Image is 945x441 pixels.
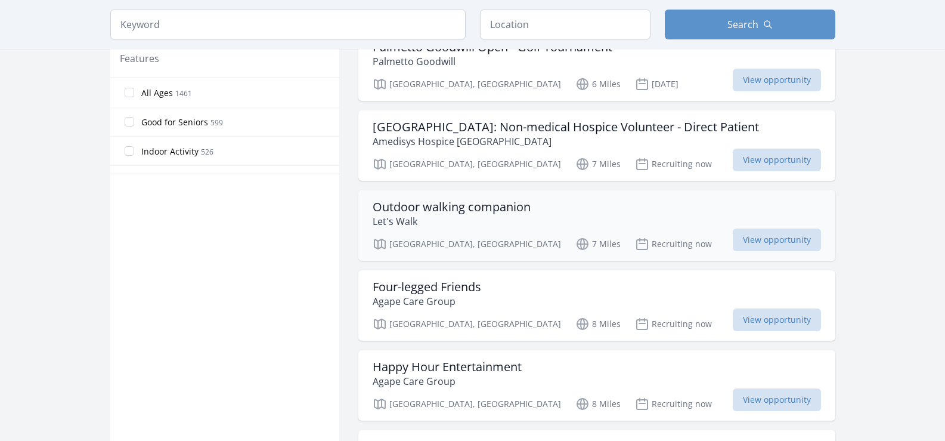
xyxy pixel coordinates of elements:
[373,374,522,388] p: Agape Care Group
[201,147,213,157] span: 526
[373,77,561,91] p: [GEOGRAPHIC_DATA], [GEOGRAPHIC_DATA]
[358,110,835,181] a: [GEOGRAPHIC_DATA]: Non-medical Hospice Volunteer - Direct Patient Amedisys Hospice [GEOGRAPHIC_DA...
[635,77,678,91] p: [DATE]
[665,10,835,39] button: Search
[125,88,134,97] input: All Ages 1461
[373,40,612,54] h3: Palmetto Goodwill Open - Golf Tournament
[480,10,650,39] input: Location
[575,157,621,171] p: 7 Miles
[373,120,759,134] h3: [GEOGRAPHIC_DATA]: Non-medical Hospice Volunteer - Direct Patient
[141,146,199,158] span: Indoor Activity
[120,51,159,66] legend: Features
[733,388,821,411] span: View opportunity
[575,317,621,331] p: 8 Miles
[125,146,134,156] input: Indoor Activity 526
[635,317,712,331] p: Recruiting now
[733,69,821,91] span: View opportunity
[373,294,481,309] p: Agape Care Group
[733,149,821,171] span: View opportunity
[358,30,835,101] a: Palmetto Goodwill Open - Golf Tournament Palmetto Goodwill [GEOGRAPHIC_DATA], [GEOGRAPHIC_DATA] 6...
[373,134,759,149] p: Amedisys Hospice [GEOGRAPHIC_DATA]
[125,117,134,127] input: Good for Seniors 599
[358,190,835,261] a: Outdoor walking companion Let's Walk [GEOGRAPHIC_DATA], [GEOGRAPHIC_DATA] 7 Miles Recruiting now ...
[727,17,758,32] span: Search
[358,270,835,341] a: Four-legged Friends Agape Care Group [GEOGRAPHIC_DATA], [GEOGRAPHIC_DATA] 8 Miles Recruiting now ...
[575,397,621,411] p: 8 Miles
[575,77,621,91] p: 6 Miles
[373,200,531,214] h3: Outdoor walking companion
[575,237,621,251] p: 7 Miles
[110,10,466,39] input: Keyword
[373,280,481,294] h3: Four-legged Friends
[635,157,712,171] p: Recruiting now
[373,214,531,229] p: Let's Walk
[210,118,223,128] span: 599
[733,309,821,331] span: View opportunity
[373,360,522,374] h3: Happy Hour Entertainment
[635,237,712,251] p: Recruiting now
[373,397,561,411] p: [GEOGRAPHIC_DATA], [GEOGRAPHIC_DATA]
[175,88,192,98] span: 1461
[373,237,561,251] p: [GEOGRAPHIC_DATA], [GEOGRAPHIC_DATA]
[733,229,821,251] span: View opportunity
[141,116,208,128] span: Good for Seniors
[635,397,712,411] p: Recruiting now
[373,157,561,171] p: [GEOGRAPHIC_DATA], [GEOGRAPHIC_DATA]
[141,87,173,99] span: All Ages
[373,54,612,69] p: Palmetto Goodwill
[358,350,835,421] a: Happy Hour Entertainment Agape Care Group [GEOGRAPHIC_DATA], [GEOGRAPHIC_DATA] 8 Miles Recruiting...
[373,317,561,331] p: [GEOGRAPHIC_DATA], [GEOGRAPHIC_DATA]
